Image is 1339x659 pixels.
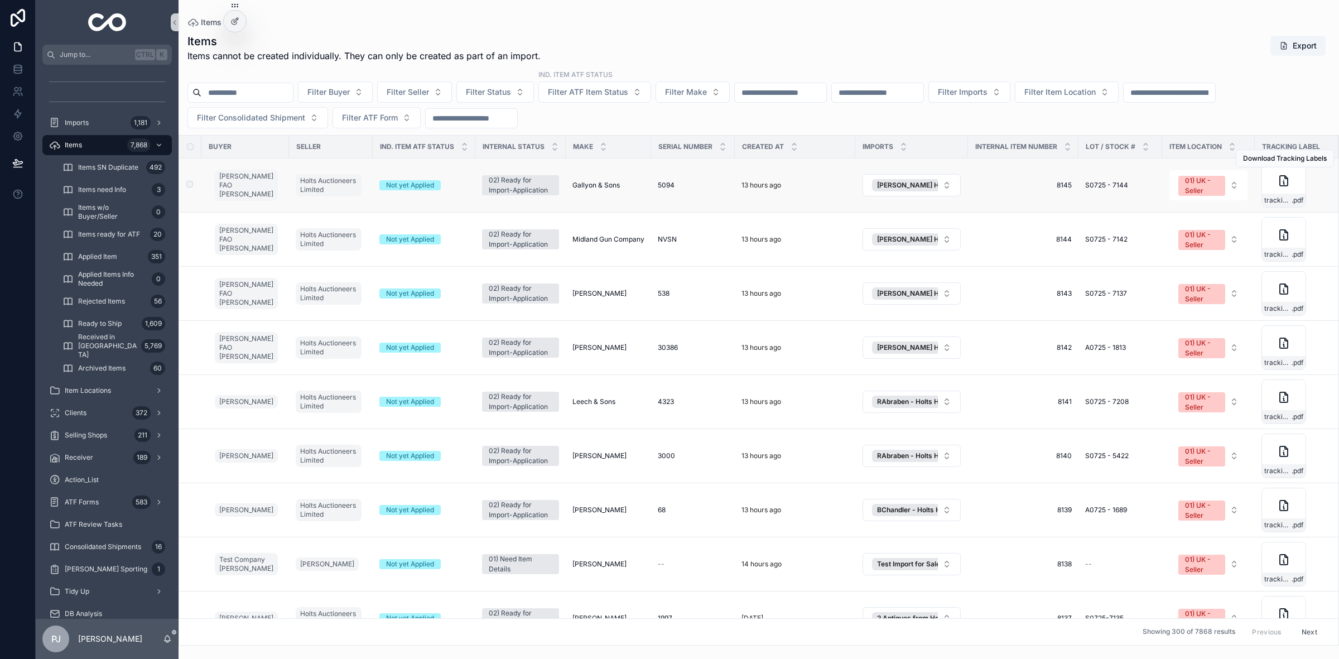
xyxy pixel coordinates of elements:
[482,500,559,520] a: 02) Ready for Import-Application
[862,282,961,305] a: Select Button
[300,501,357,519] span: Holts Auctioneers Limited
[1169,495,1248,525] button: Select Button
[56,336,172,356] a: Received in [GEOGRAPHIC_DATA]5,769
[538,69,613,79] label: ind. Item ATF Status
[975,289,1072,298] a: 8143
[658,397,728,406] a: 4323
[1185,338,1218,358] div: 01) UK - Seller
[975,181,1072,190] a: 8145
[1243,154,1327,163] span: Download Tracking Labels
[1292,250,1303,259] span: .pdf
[42,448,172,468] a: Receiver189
[538,81,651,103] button: Select Button
[658,343,728,352] a: 30386
[572,343,627,352] span: [PERSON_NAME]
[1085,181,1155,190] a: S0725 - 7144
[872,504,1022,516] button: Unselect 5650
[219,172,273,199] span: [PERSON_NAME] FAO [PERSON_NAME]
[42,514,172,535] a: ATF Review Tasks
[863,282,961,305] button: Select Button
[150,228,165,241] div: 20
[65,431,107,440] span: Selling Shops
[658,181,675,190] span: 5094
[219,506,273,514] span: [PERSON_NAME]
[78,270,147,288] span: Applied Items Info Needed
[572,451,627,460] span: [PERSON_NAME]
[296,226,366,253] a: Holts Auctioneers Limited
[1264,250,1292,259] span: tracking_label
[42,492,172,512] a: ATF Forms583
[877,181,1004,190] span: [PERSON_NAME] HT71972 - Auc S0725
[975,235,1072,244] a: 8144
[296,228,362,251] a: Holts Auctioneers Limited
[300,285,357,302] span: Holts Auctioneers Limited
[1085,343,1126,352] span: A0725 - 1813
[863,499,961,521] button: Select Button
[975,343,1072,352] span: 8142
[1264,521,1292,530] span: tracking_label
[1264,358,1292,367] span: tracking_label
[872,396,1021,408] button: Unselect 5651
[379,397,469,407] a: Not yet Applied
[1185,446,1218,466] div: 01) UK - Seller
[197,112,305,123] span: Filter Consolidated Shipment
[482,446,559,466] a: 02) Ready for Import-Application
[146,161,165,174] div: 492
[1085,451,1129,460] span: S0725 - 5422
[975,397,1072,406] span: 8141
[456,81,534,103] button: Select Button
[1169,549,1248,579] button: Select Button
[379,451,469,461] a: Not yet Applied
[1261,271,1332,316] a: tracking_label.pdf
[333,107,421,128] button: Select Button
[296,388,366,415] a: Holts Auctioneers Limited
[466,86,511,98] span: Filter Status
[42,403,172,423] a: Clients372
[741,506,849,514] a: 13 hours ago
[386,343,434,353] div: Not yet Applied
[862,444,961,468] a: Select Button
[56,202,172,222] a: Items w/o Buyer/Seller0
[215,447,282,465] a: [PERSON_NAME]
[877,289,1004,298] span: [PERSON_NAME] HT71972 - Auc S0725
[1292,196,1303,205] span: .pdf
[300,393,357,411] span: Holts Auctioneers Limited
[872,179,1020,191] button: Unselect 5653
[572,289,644,298] a: [PERSON_NAME]
[482,283,559,304] a: 02) Ready for Import-Application
[78,252,117,261] span: Applied Item
[572,181,644,190] a: Gallyon & Sons
[379,288,469,299] a: Not yet Applied
[296,172,366,199] a: Holts Auctioneers Limited
[131,116,151,129] div: 1,181
[572,235,644,244] a: Midland Gun Company
[215,278,278,309] a: [PERSON_NAME] FAO [PERSON_NAME]
[42,537,172,557] a: Consolidated Shipments16
[665,86,707,98] span: Filter Make
[877,397,1005,406] span: RAbraben - Holts HT71894 - Auc S0725
[572,289,627,298] span: [PERSON_NAME]
[377,81,452,103] button: Select Button
[741,451,781,460] p: 13 hours ago
[386,505,434,515] div: Not yet Applied
[489,392,552,412] div: 02) Ready for Import-Application
[658,397,674,406] span: 4323
[152,205,165,219] div: 0
[342,112,398,123] span: Filter ATF Form
[1085,289,1127,298] span: S0725 - 7137
[572,397,644,406] a: Leech & Sons
[142,317,165,330] div: 1,609
[386,397,434,407] div: Not yet Applied
[386,451,434,461] div: Not yet Applied
[1169,549,1248,580] a: Select Button
[135,49,155,60] span: Ctrl
[78,364,126,373] span: Archived Items
[1292,304,1303,313] span: .pdf
[296,174,362,196] a: Holts Auctioneers Limited
[658,506,728,514] a: 68
[1169,332,1248,363] a: Select Button
[863,174,961,196] button: Select Button
[658,451,728,460] a: 3000
[379,180,469,190] a: Not yet Applied
[307,86,350,98] span: Filter Buyer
